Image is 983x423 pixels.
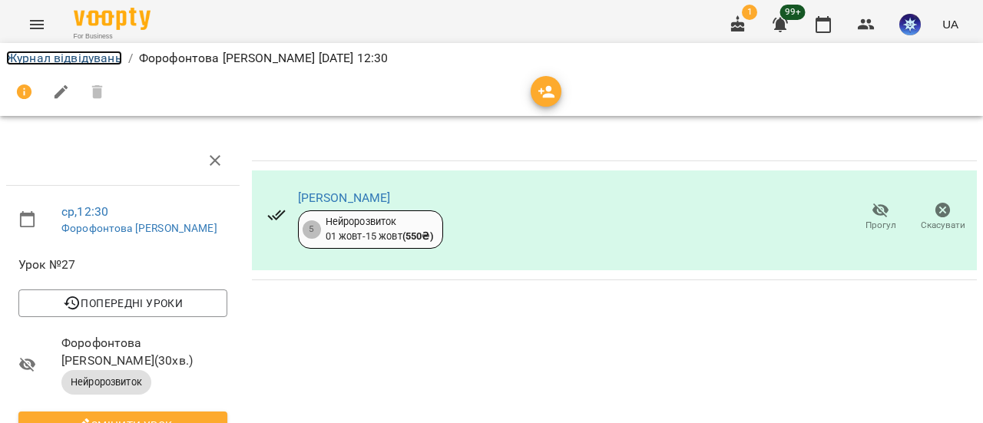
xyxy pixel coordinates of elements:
[899,14,921,35] img: 0dac5a7bb7f066a4c63f04d1f0800e65.jpg
[780,5,806,20] span: 99+
[298,190,391,205] a: [PERSON_NAME]
[18,256,227,274] span: Урок №27
[74,8,151,30] img: Voopty Logo
[61,334,227,370] span: Форофонтова [PERSON_NAME] ( 30 хв. )
[18,289,227,317] button: Попередні уроки
[6,49,977,68] nav: breadcrumb
[139,49,389,68] p: Форофонтова [PERSON_NAME] [DATE] 12:30
[31,294,215,312] span: Попередні уроки
[18,6,55,43] button: Menu
[61,222,217,234] a: Форофонтова [PERSON_NAME]
[61,204,108,219] a: ср , 12:30
[6,51,122,65] a: Журнал відвідувань
[942,16,958,32] span: UA
[402,230,433,242] b: ( 550 ₴ )
[849,196,912,239] button: Прогул
[128,49,133,68] li: /
[326,215,433,243] div: Нейророзвиток 01 жовт - 15 жовт
[912,196,974,239] button: Скасувати
[921,219,965,232] span: Скасувати
[742,5,757,20] span: 1
[303,220,321,239] div: 5
[936,10,965,38] button: UA
[866,219,896,232] span: Прогул
[61,375,151,389] span: Нейророзвиток
[74,31,151,41] span: For Business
